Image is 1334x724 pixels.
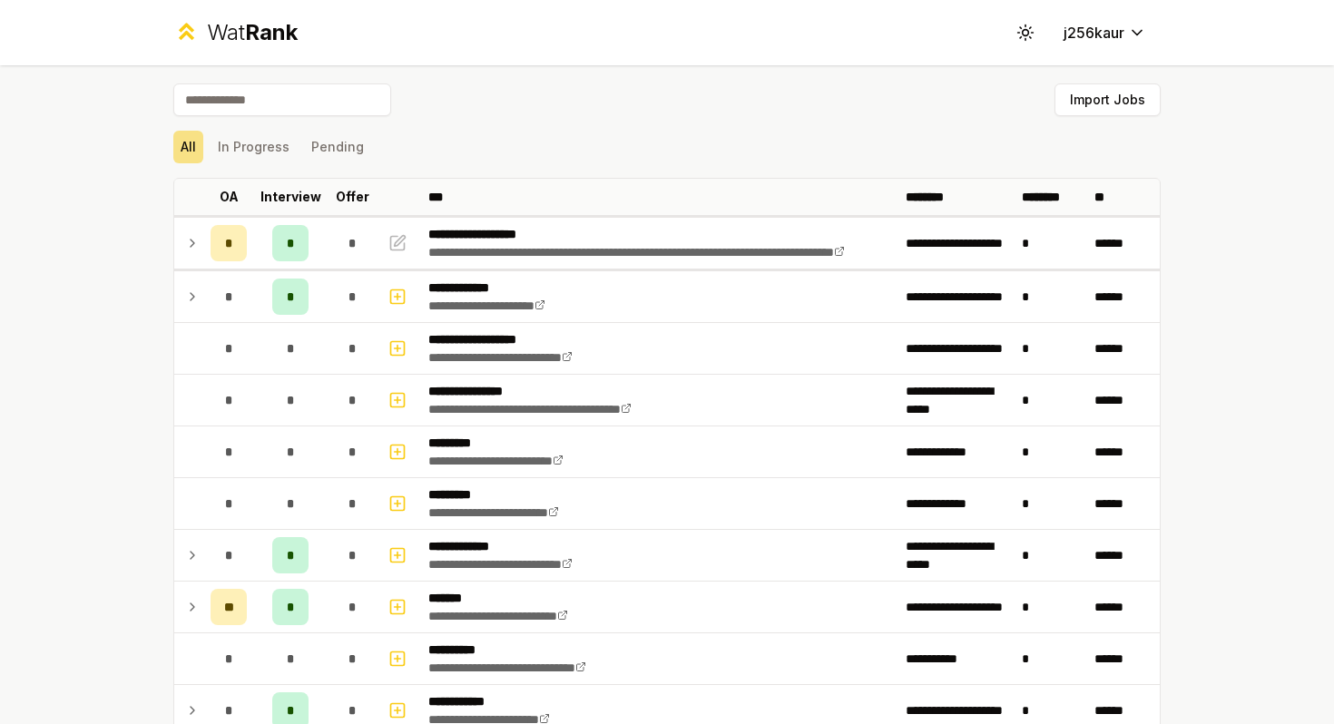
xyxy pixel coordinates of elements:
[211,131,297,163] button: In Progress
[173,18,298,47] a: WatRank
[245,19,298,45] span: Rank
[336,188,369,206] p: Offer
[260,188,321,206] p: Interview
[304,131,371,163] button: Pending
[173,131,203,163] button: All
[1064,22,1124,44] span: j256kaur
[220,188,239,206] p: OA
[1049,16,1161,49] button: j256kaur
[1054,83,1161,116] button: Import Jobs
[207,18,298,47] div: Wat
